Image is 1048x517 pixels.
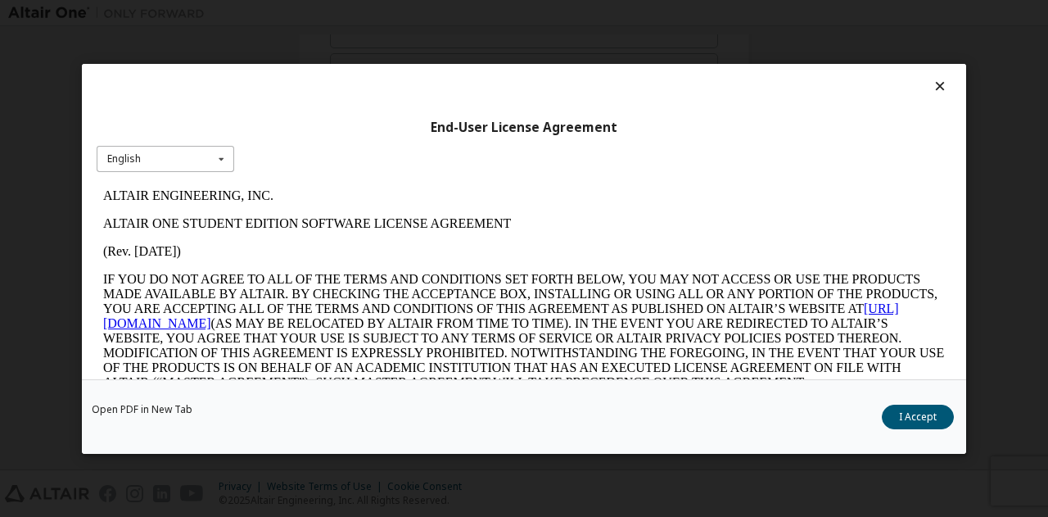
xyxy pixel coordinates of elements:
p: IF YOU DO NOT AGREE TO ALL OF THE TERMS AND CONDITIONS SET FORTH BELOW, YOU MAY NOT ACCESS OR USE... [7,90,848,208]
button: I Accept [882,404,954,429]
div: English [107,154,141,164]
p: (Rev. [DATE]) [7,62,848,77]
a: Open PDF in New Tab [92,404,192,414]
p: ALTAIR ONE STUDENT EDITION SOFTWARE LICENSE AGREEMENT [7,34,848,49]
p: This Altair One Student Edition Software License Agreement (“Agreement”) is between Altair Engine... [7,221,848,280]
div: End-User License Agreement [97,119,951,135]
a: [URL][DOMAIN_NAME] [7,120,802,148]
p: ALTAIR ENGINEERING, INC. [7,7,848,21]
